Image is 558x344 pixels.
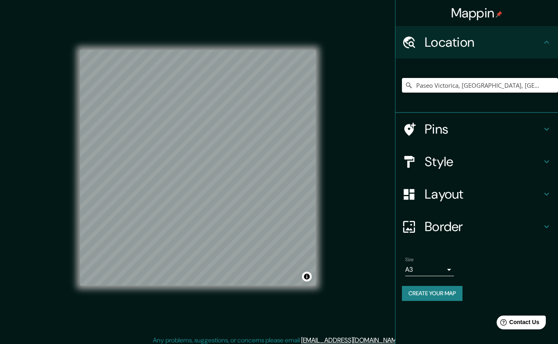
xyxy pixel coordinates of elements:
iframe: Help widget launcher [486,312,549,335]
h4: Mappin [451,5,503,21]
h4: Style [425,154,542,170]
div: Location [395,26,558,58]
input: Pick your city or area [402,78,558,93]
div: A3 [405,263,454,276]
h4: Pins [425,121,542,137]
label: Size [405,256,414,263]
div: Style [395,145,558,178]
div: Border [395,210,558,243]
div: Layout [395,178,558,210]
div: Pins [395,113,558,145]
img: pin-icon.png [496,11,502,17]
canvas: Map [80,50,316,286]
button: Create your map [402,286,462,301]
h4: Border [425,219,542,235]
button: Toggle attribution [302,272,312,281]
h4: Layout [425,186,542,202]
h4: Location [425,34,542,50]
